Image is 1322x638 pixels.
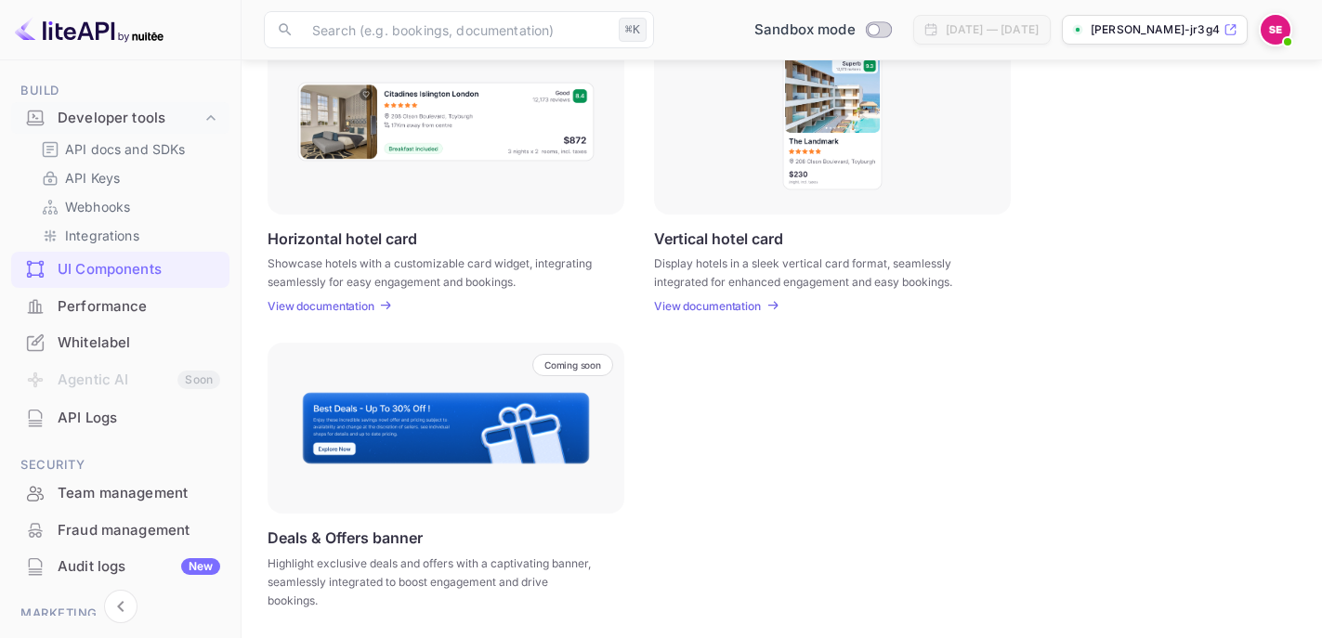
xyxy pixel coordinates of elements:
p: Vertical hotel card [654,229,783,247]
div: Switch to Production mode [747,20,898,41]
span: Build [11,81,229,101]
a: Whitelabel [11,325,229,359]
p: Display hotels in a sleek vertical card format, seamlessly integrated for enhanced engagement and... [654,254,988,288]
p: Webhooks [65,197,130,216]
div: API Logs [11,400,229,436]
p: View documentation [268,299,374,313]
div: [DATE] — [DATE] [946,21,1039,38]
div: Fraud management [58,520,220,541]
a: Audit logsNew [11,549,229,583]
p: View documentation [654,299,761,313]
div: Performance [58,296,220,318]
div: Performance [11,289,229,325]
p: Deals & Offers banner [268,528,423,547]
div: API docs and SDKs [33,136,222,163]
button: Collapse navigation [104,590,137,623]
p: Highlight exclusive deals and offers with a captivating banner, seamlessly integrated to boost en... [268,554,601,610]
a: View documentation [268,299,380,313]
p: [PERSON_NAME]-jr3g4.nuit... [1091,21,1220,38]
div: Developer tools [58,108,202,129]
img: Vertical hotel card Frame [781,52,884,191]
a: API Logs [11,400,229,435]
p: Showcase hotels with a customizable card widget, integrating seamlessly for easy engagement and b... [268,254,601,288]
a: View documentation [654,299,766,313]
div: Whitelabel [58,332,220,354]
div: UI Components [58,259,220,280]
div: UI Components [11,252,229,288]
img: Saif Elyzal [1261,15,1290,45]
p: Horizontal hotel card [268,229,417,247]
p: Integrations [65,226,139,245]
div: Team management [58,483,220,504]
a: Webhooks [41,197,215,216]
div: New [181,558,220,575]
a: UI Components [11,252,229,286]
div: Integrations [33,222,222,249]
div: Webhooks [33,193,222,220]
span: Sandbox mode [754,20,856,41]
div: API Keys [33,164,222,191]
div: API Logs [58,408,220,429]
img: Banner Frame [301,391,591,465]
a: API docs and SDKs [41,139,215,159]
div: ⌘K [619,18,647,42]
a: API Keys [41,168,215,188]
a: Team management [11,475,229,510]
div: Fraud management [11,513,229,549]
a: Fraud management [11,513,229,547]
span: Marketing [11,604,229,624]
input: Search (e.g. bookings, documentation) [301,11,611,48]
a: Integrations [41,226,215,245]
div: Team management [11,475,229,512]
p: Coming soon [544,359,601,371]
div: Audit logs [58,556,220,578]
a: Performance [11,289,229,323]
div: Developer tools [11,102,229,135]
img: LiteAPI logo [15,15,164,45]
p: API Keys [65,168,120,188]
img: Horizontal hotel card Frame [296,81,596,163]
span: Security [11,455,229,475]
p: API docs and SDKs [65,139,186,159]
div: Whitelabel [11,325,229,361]
div: Audit logsNew [11,549,229,585]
